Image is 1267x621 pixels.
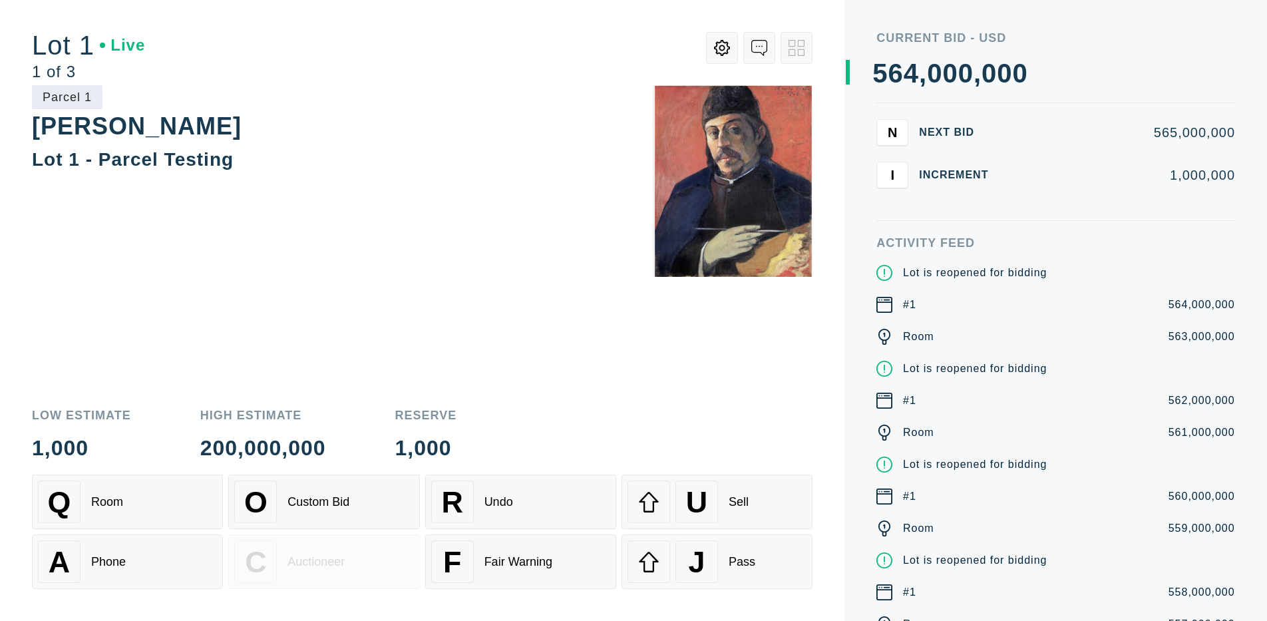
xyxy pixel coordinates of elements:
div: 560,000,000 [1169,489,1235,505]
div: Current Bid - USD [876,32,1235,44]
div: 1,000 [395,437,457,459]
div: #1 [903,584,916,600]
div: 562,000,000 [1169,393,1235,409]
div: High Estimate [200,409,326,421]
div: 6 [888,60,904,87]
span: N [888,124,897,140]
div: Phone [91,555,126,569]
div: Fair Warning [484,555,552,569]
div: Room [91,495,123,509]
button: N [876,119,908,146]
span: A [49,545,70,579]
span: J [688,545,705,579]
div: Lot is reopened for bidding [903,552,1047,568]
div: Room [903,329,934,345]
div: #1 [903,489,916,505]
div: 0 [942,60,958,87]
div: Pass [729,555,755,569]
div: 0 [1013,60,1028,87]
div: 1 of 3 [32,64,145,80]
div: 565,000,000 [1009,126,1235,139]
div: Next Bid [919,127,999,138]
div: #1 [903,393,916,409]
div: 200,000,000 [200,437,326,459]
div: 561,000,000 [1169,425,1235,441]
span: F [443,545,461,579]
div: #1 [903,297,916,313]
div: [PERSON_NAME] [32,112,242,140]
div: Sell [729,495,749,509]
div: 558,000,000 [1169,584,1235,600]
div: 4 [904,60,919,87]
div: Live [100,37,145,53]
div: Low Estimate [32,409,131,421]
button: FFair Warning [425,534,616,589]
div: 1,000 [32,437,131,459]
div: , [974,60,982,326]
button: CAuctioneer [228,534,419,589]
span: R [441,485,462,519]
span: Q [48,485,71,519]
div: 0 [982,60,997,87]
button: QRoom [32,475,223,529]
div: 564,000,000 [1169,297,1235,313]
button: OCustom Bid [228,475,419,529]
div: 563,000,000 [1169,329,1235,345]
button: JPass [622,534,813,589]
span: C [245,545,266,579]
button: APhone [32,534,223,589]
button: RUndo [425,475,616,529]
button: USell [622,475,813,529]
div: 0 [958,60,974,87]
div: Lot is reopened for bidding [903,265,1047,281]
div: Parcel 1 [32,85,102,109]
div: 559,000,000 [1169,520,1235,536]
div: Increment [919,170,999,180]
button: I [876,162,908,188]
div: Lot is reopened for bidding [903,457,1047,473]
div: 5 [872,60,888,87]
span: O [244,485,268,519]
div: Reserve [395,409,457,421]
div: Custom Bid [287,495,349,509]
div: Auctioneer [287,555,345,569]
div: 1,000,000 [1009,168,1235,182]
div: 0 [927,60,942,87]
div: Lot 1 - Parcel Testing [32,149,234,170]
div: , [919,60,927,326]
span: I [891,167,895,182]
div: Undo [484,495,513,509]
span: U [686,485,707,519]
div: Room [903,520,934,536]
div: Room [903,425,934,441]
div: Activity Feed [876,237,1235,249]
div: 0 [997,60,1012,87]
div: Lot is reopened for bidding [903,361,1047,377]
div: Lot 1 [32,32,145,59]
